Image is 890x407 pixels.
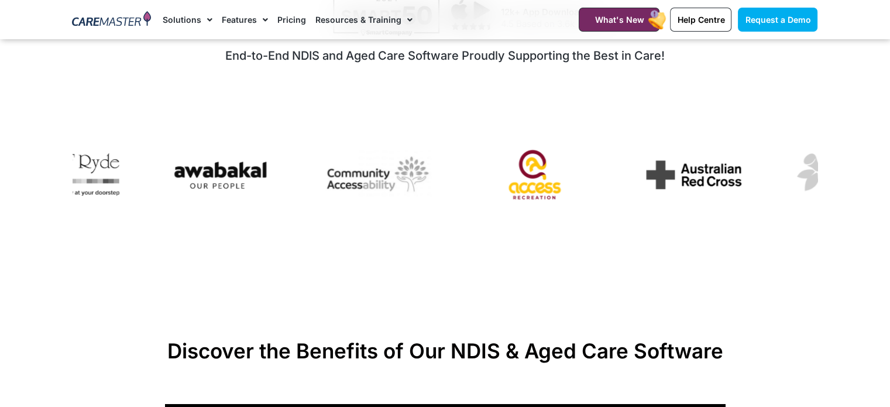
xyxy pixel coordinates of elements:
img: 2022-City-of-Ryde-Logo-One-line-tag_Full-Colour.jpg [5,153,119,196]
div: Image Carousel [73,132,818,221]
h2: Discover the Benefits of Our NDIS & Aged Care Software [165,338,726,363]
img: 1635806250_vqoB0_.png [163,151,277,200]
span: What's New [595,15,644,25]
img: Arc-Newlogo.svg [637,151,751,199]
img: Untitled-1.1.png [479,132,593,217]
div: 5 / 7 [163,151,277,204]
div: 4 / 7 [5,153,119,200]
div: 1 / 7 [637,151,751,203]
div: 7 / 7 [479,132,593,221]
img: 1690780187010.jpg [321,145,435,204]
div: 6 / 7 [321,145,435,208]
a: Request a Demo [738,8,817,32]
a: Help Centre [670,8,731,32]
span: Help Centre [677,15,724,25]
span: Request a Demo [745,15,810,25]
h2: End-to-End NDIS and Aged Care Software Proudly Supporting the Best in Care! [80,49,811,63]
a: What's New [579,8,659,32]
img: CareMaster Logo [72,11,151,29]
